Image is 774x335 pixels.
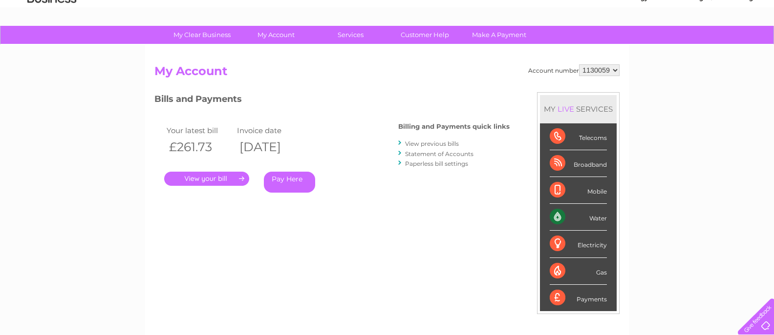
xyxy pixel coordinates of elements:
[164,172,249,186] a: .
[154,64,620,83] h2: My Account
[556,104,576,114] div: LIVE
[550,258,607,285] div: Gas
[689,41,703,49] a: Blog
[459,26,539,44] a: Make A Payment
[550,204,607,231] div: Water
[398,123,510,130] h4: Billing and Payments quick links
[405,150,473,158] a: Statement of Accounts
[162,26,242,44] a: My Clear Business
[742,41,765,49] a: Log out
[709,41,733,49] a: Contact
[164,137,235,157] th: £261.73
[405,140,459,147] a: View previous bills
[405,160,468,167] a: Paperless bill settings
[27,25,77,55] img: logo.png
[310,26,391,44] a: Services
[602,41,621,49] a: Water
[385,26,465,44] a: Customer Help
[654,41,683,49] a: Telecoms
[590,5,657,17] a: 0333 014 3131
[550,123,607,150] div: Telecoms
[264,172,315,193] a: Pay Here
[550,177,607,204] div: Mobile
[164,124,235,137] td: Your latest bill
[154,92,510,109] h3: Bills and Payments
[550,285,607,311] div: Payments
[236,26,317,44] a: My Account
[626,41,648,49] a: Energy
[235,124,305,137] td: Invoice date
[550,150,607,177] div: Broadband
[528,64,620,76] div: Account number
[550,231,607,257] div: Electricity
[235,137,305,157] th: [DATE]
[157,5,619,47] div: Clear Business is a trading name of Verastar Limited (registered in [GEOGRAPHIC_DATA] No. 3667643...
[540,95,617,123] div: MY SERVICES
